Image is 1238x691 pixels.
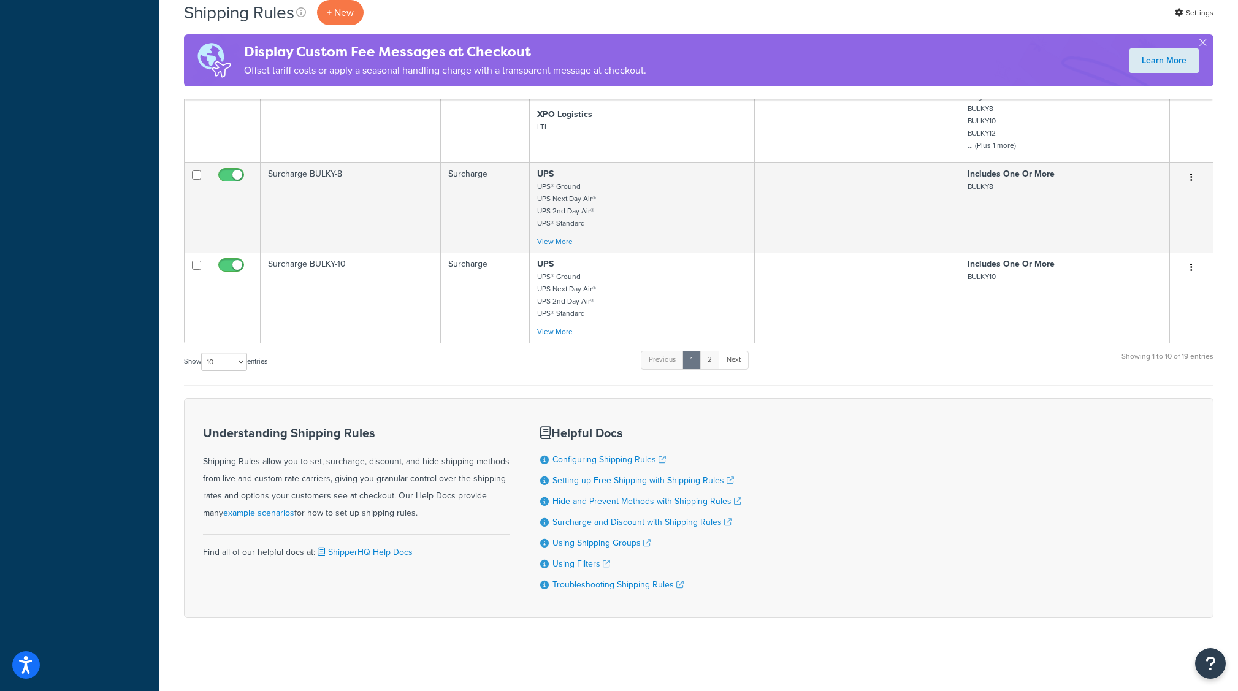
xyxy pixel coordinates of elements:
[719,351,749,369] a: Next
[184,34,244,86] img: duties-banner-06bc72dcb5fe05cb3f9472aba00be2ae8eb53ab6f0d8bb03d382ba314ac3c341.png
[184,353,267,371] label: Show entries
[201,353,247,371] select: Showentries
[203,426,510,522] div: Shipping Rules allow you to set, surcharge, discount, and hide shipping methods from live and cus...
[552,495,741,508] a: Hide and Prevent Methods with Shipping Rules
[552,453,666,466] a: Configuring Shipping Rules
[537,121,548,132] small: LTL
[537,326,573,337] a: View More
[641,351,684,369] a: Previous
[537,108,592,121] strong: XPO Logistics
[552,578,684,591] a: Troubleshooting Shipping Rules
[537,236,573,247] a: View More
[552,474,734,487] a: Setting up Free Shipping with Shipping Rules
[968,258,1055,270] strong: Includes One Or More
[700,351,720,369] a: 2
[223,506,294,519] a: example scenarios
[315,546,413,559] a: ShipperHQ Help Docs
[1175,4,1213,21] a: Settings
[857,72,960,162] td: Weight ≤ 110 for Whole Cart
[537,167,554,180] strong: UPS
[537,271,596,319] small: UPS® Ground UPS Next Day Air® UPS 2nd Day Air® UPS® Standard
[441,162,530,253] td: Surcharge
[540,426,741,440] h3: Helpful Docs
[203,426,510,440] h3: Understanding Shipping Rules
[261,72,441,162] td: Hide Methods LTL Weight under 110
[261,253,441,343] td: Surcharge BULKY-10
[682,351,701,369] a: 1
[1121,349,1213,376] div: Showing 1 to 10 of 19 entries
[537,258,554,270] strong: UPS
[968,181,993,192] small: BULKY8
[552,536,651,549] a: Using Shipping Groups
[1129,48,1199,73] a: Learn More
[244,42,646,62] h4: Display Custom Fee Messages at Checkout
[968,91,1016,151] small: freight BULKY8 BULKY10 BULKY12 ... (Plus 1 more)
[441,253,530,343] td: Surcharge
[184,1,294,25] h1: Shipping Rules
[552,557,610,570] a: Using Filters
[203,534,510,561] div: Find all of our helpful docs at:
[244,62,646,79] p: Offset tariff costs or apply a seasonal handling charge with a transparent message at checkout.
[261,162,441,253] td: Surcharge BULKY-8
[441,72,530,162] td: Hide Methods
[968,167,1055,180] strong: Includes One Or More
[537,181,596,229] small: UPS® Ground UPS Next Day Air® UPS 2nd Day Air® UPS® Standard
[968,271,996,282] small: BULKY10
[1195,648,1226,679] button: Open Resource Center
[552,516,732,529] a: Surcharge and Discount with Shipping Rules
